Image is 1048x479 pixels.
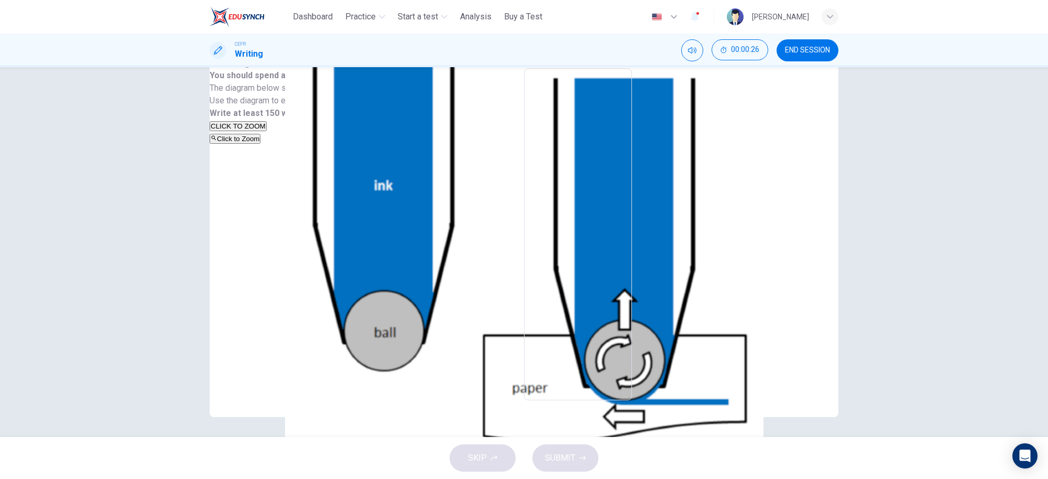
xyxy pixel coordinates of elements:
[293,10,333,23] span: Dashboard
[456,7,496,26] button: Analysis
[752,10,809,23] div: [PERSON_NAME]
[235,40,246,48] span: CEFR
[345,10,376,23] span: Practice
[235,48,263,60] h1: Writing
[394,7,452,26] button: Start a test
[504,10,542,23] span: Buy a Test
[712,39,768,61] div: Hide
[1012,443,1038,469] div: Open Intercom Messenger
[650,13,663,21] img: en
[398,10,438,23] span: Start a test
[731,46,759,54] span: 00:00:26
[681,39,703,61] div: Mute
[460,10,492,23] span: Analysis
[777,39,838,61] button: END SESSION
[210,6,289,27] a: ELTC logo
[500,7,547,26] button: Buy a Test
[289,7,337,26] button: Dashboard
[712,39,768,60] button: 00:00:26
[785,46,830,55] span: END SESSION
[727,8,744,25] img: Profile picture
[210,6,265,27] img: ELTC logo
[341,7,389,26] button: Practice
